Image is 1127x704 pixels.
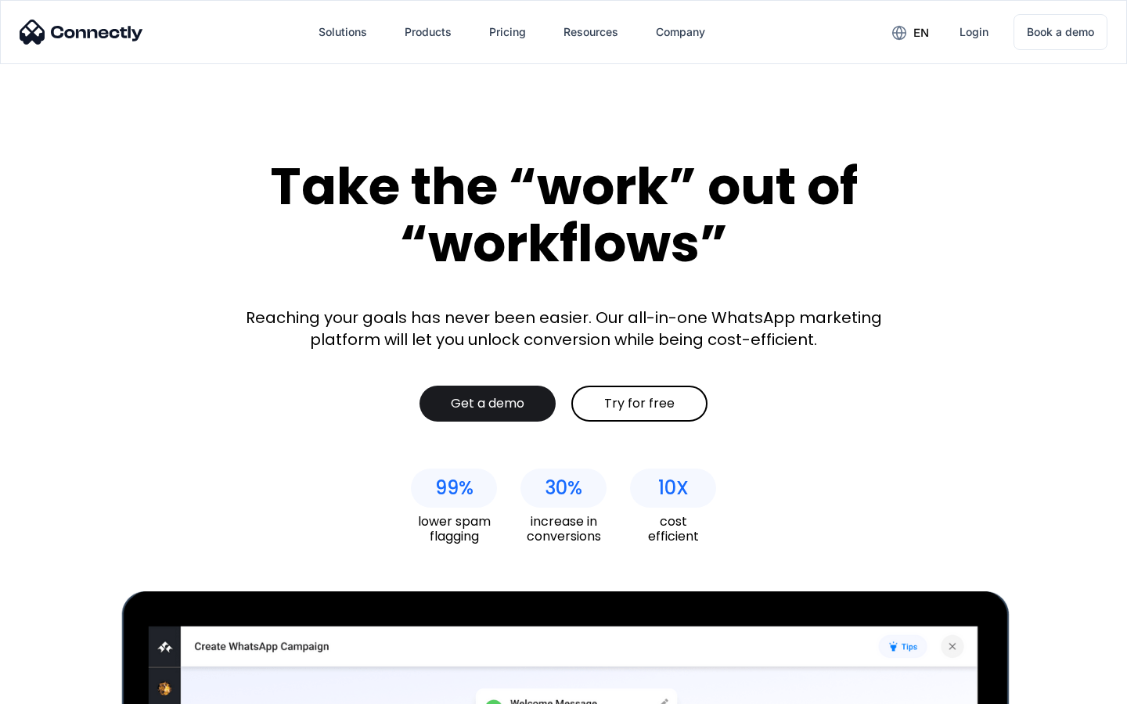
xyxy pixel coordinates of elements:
[1014,14,1107,50] a: Book a demo
[435,477,473,499] div: 99%
[16,677,94,699] aside: Language selected: English
[451,396,524,411] div: Get a demo
[960,21,988,43] div: Login
[880,20,941,44] div: en
[658,477,689,499] div: 10X
[545,477,582,499] div: 30%
[477,13,538,51] a: Pricing
[235,307,892,350] div: Reaching your goals has never been easier. Our all-in-one WhatsApp marketing platform will let yo...
[656,21,705,43] div: Company
[20,20,143,45] img: Connectly Logo
[489,21,526,43] div: Pricing
[630,514,716,544] div: cost efficient
[551,13,631,51] div: Resources
[211,158,916,271] div: Take the “work” out of “workflows”
[643,13,718,51] div: Company
[571,386,708,422] a: Try for free
[392,13,464,51] div: Products
[563,21,618,43] div: Resources
[520,514,607,544] div: increase in conversions
[31,677,94,699] ul: Language list
[604,396,675,411] div: Try for free
[947,13,1001,51] a: Login
[405,21,452,43] div: Products
[419,386,556,422] a: Get a demo
[411,514,497,544] div: lower spam flagging
[913,22,929,44] div: en
[319,21,367,43] div: Solutions
[306,13,380,51] div: Solutions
